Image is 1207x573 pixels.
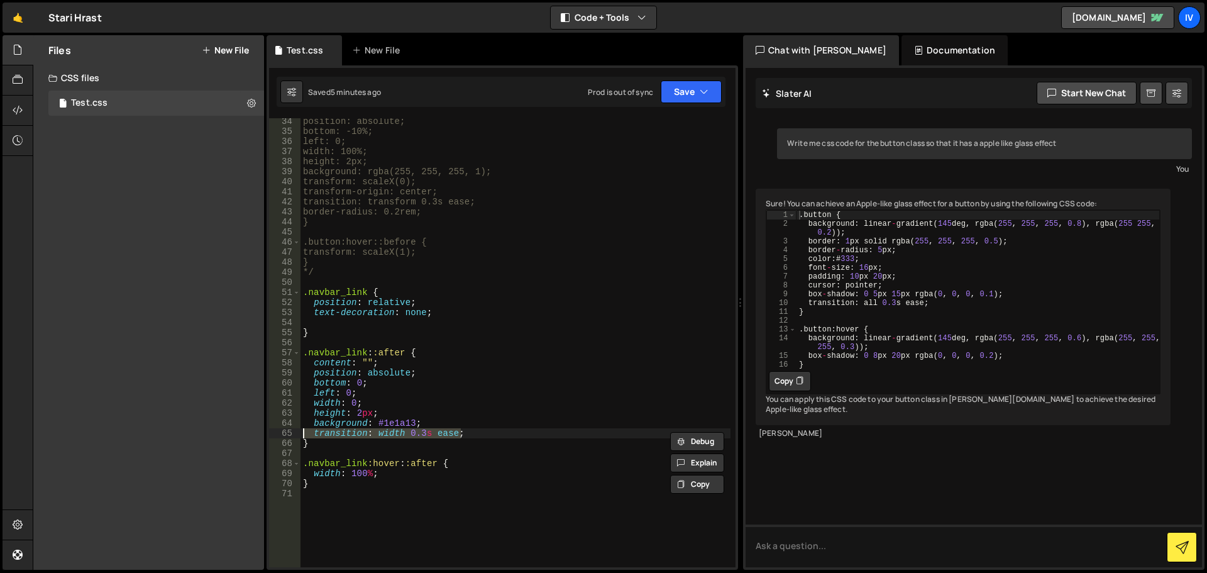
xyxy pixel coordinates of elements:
div: 15 [767,352,796,360]
div: 4 [767,246,796,255]
div: 54 [269,318,300,328]
div: 48 [269,257,300,267]
div: 12 [767,316,796,325]
div: 70 [269,479,300,489]
button: Save [661,81,722,103]
div: 5 minutes ago [331,87,381,97]
div: 2 [767,220,796,237]
button: Copy [769,371,811,391]
div: 64 [269,418,300,428]
div: 38 [269,157,300,167]
div: 45 [269,227,300,237]
button: Explain [670,453,724,472]
div: 14 [767,334,796,352]
div: Stari Hrast [48,10,102,25]
div: 17168/47415.css [48,91,264,116]
div: 67 [269,448,300,459]
div: 34 [269,116,300,126]
div: 40 [269,177,300,187]
button: Start new chat [1037,82,1137,104]
a: Iv [1178,6,1201,29]
div: Test.css [71,97,107,109]
div: 47 [269,247,300,257]
div: 52 [269,298,300,308]
div: 49 [269,267,300,277]
div: Test.css [287,44,323,57]
button: Debug [670,432,724,451]
div: 1 [767,211,796,220]
div: 46 [269,237,300,247]
div: 65 [269,428,300,438]
div: Chat with [PERSON_NAME] [743,35,899,65]
div: 60 [269,378,300,388]
div: 35 [269,126,300,136]
div: 50 [269,277,300,287]
h2: Slater AI [762,87,812,99]
div: 55 [269,328,300,338]
button: New File [202,45,249,55]
button: Code + Tools [551,6,656,29]
div: 13 [767,325,796,334]
h2: Files [48,43,71,57]
div: 37 [269,147,300,157]
div: 42 [269,197,300,207]
div: 53 [269,308,300,318]
button: Copy [670,475,724,494]
div: 39 [269,167,300,177]
div: 3 [767,237,796,246]
div: 36 [269,136,300,147]
div: 44 [269,217,300,227]
div: 16 [767,360,796,369]
div: Documentation [901,35,1008,65]
div: New File [352,44,405,57]
a: [DOMAIN_NAME] [1061,6,1174,29]
div: CSS files [33,65,264,91]
div: 43 [269,207,300,217]
div: 8 [767,281,796,290]
div: You [780,162,1189,175]
div: 59 [269,368,300,378]
div: 66 [269,438,300,448]
div: 68 [269,459,300,469]
a: 🤙 [3,3,33,33]
div: 61 [269,388,300,398]
div: 5 [767,255,796,264]
div: 71 [269,489,300,499]
div: 9 [767,290,796,299]
div: Write me css code for the button class so that it has a apple like glass effect [777,128,1192,159]
div: 11 [767,308,796,316]
div: Prod is out of sync [588,87,653,97]
div: 58 [269,358,300,368]
div: Saved [308,87,381,97]
div: 69 [269,469,300,479]
div: 57 [269,348,300,358]
div: 63 [269,408,300,418]
div: 7 [767,272,796,281]
div: 62 [269,398,300,408]
div: [PERSON_NAME] [759,428,1167,439]
div: Sure! You can achieve an Apple-like glass effect for a button by using the following CSS code: Yo... [756,189,1171,425]
div: 51 [269,287,300,298]
div: 56 [269,338,300,348]
div: 6 [767,264,796,272]
div: 41 [269,187,300,197]
div: 10 [767,299,796,308]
